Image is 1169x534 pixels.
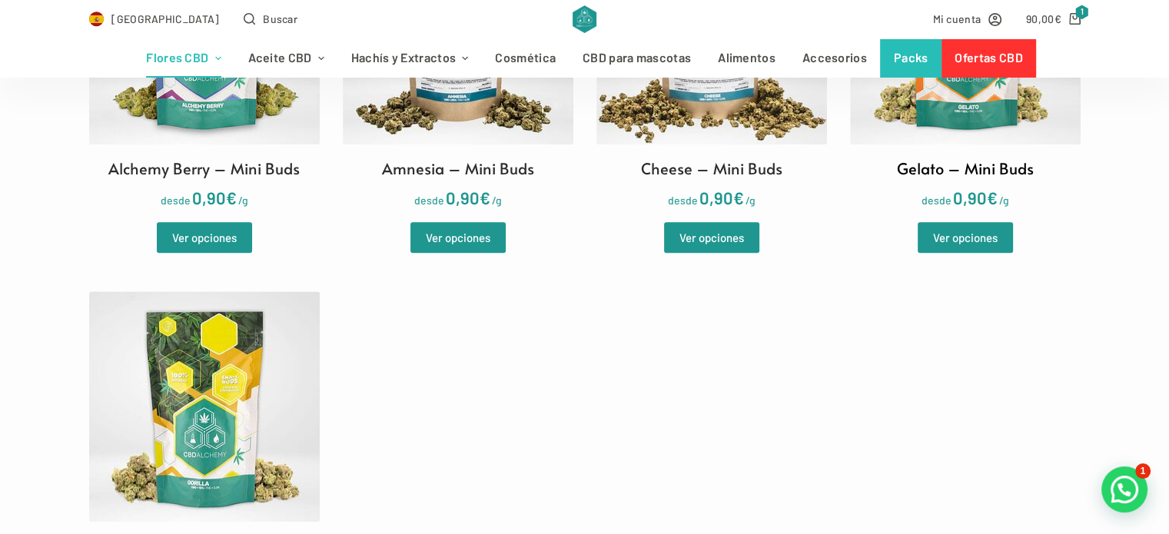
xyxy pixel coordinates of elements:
span: Mi cuenta [932,10,981,28]
h2: Alchemy Berry – Mini Buds [108,157,300,180]
bdi: 0,90 [953,187,998,207]
span: desde [414,194,444,207]
a: Mi cuenta [932,10,1001,28]
span: € [733,187,744,207]
a: Carro de compra [1026,10,1081,28]
span: desde [161,194,191,207]
a: Select Country [89,10,220,28]
a: Alimentos [705,39,789,78]
span: [GEOGRAPHIC_DATA] [111,10,219,28]
a: Hachís y Extractos [337,39,482,78]
h2: Cheese – Mini Buds [641,157,782,180]
span: € [987,187,998,207]
a: Ofertas CBD [942,39,1036,78]
h2: Amnesia – Mini Buds [382,157,534,180]
bdi: 0,90 [446,187,490,207]
span: desde [668,194,698,207]
span: € [1054,12,1061,25]
button: Abrir formulario de búsqueda [244,10,297,28]
span: € [480,187,490,207]
bdi: 90,00 [1026,12,1061,25]
span: /g [746,194,756,207]
a: Elige las opciones para “Amnesia - Mini Buds” [410,222,506,253]
img: CBD Alchemy [573,5,596,33]
span: desde [922,194,951,207]
a: Elige las opciones para “Alchemy Berry - Mini Buds” [157,222,252,253]
a: Cosmética [482,39,570,78]
span: /g [999,194,1009,207]
nav: Menú de cabecera [133,39,1036,78]
span: € [226,187,237,207]
a: Packs [880,39,942,78]
span: /g [238,194,248,207]
span: /g [492,194,502,207]
a: Elige las opciones para “Gelato - Mini Buds” [918,222,1013,253]
h2: Gelato – Mini Buds [897,157,1034,180]
bdi: 0,90 [699,187,744,207]
a: CBD para mascotas [570,39,705,78]
a: Aceite CBD [234,39,337,78]
a: Flores CBD [133,39,234,78]
span: 1 [1075,5,1089,19]
img: ES Flag [89,12,105,27]
a: Accesorios [789,39,880,78]
a: Elige las opciones para “Cheese - Mini Buds” [664,222,759,253]
bdi: 0,90 [192,187,237,207]
span: Buscar [263,10,297,28]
